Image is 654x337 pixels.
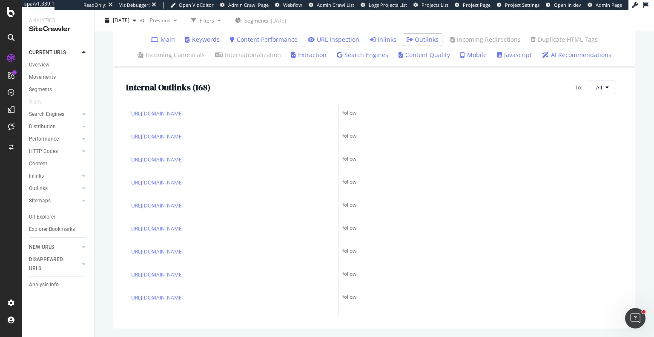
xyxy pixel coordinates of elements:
td: follow [339,263,622,286]
a: [URL][DOMAIN_NAME] [129,156,184,164]
a: Sitemaps [29,196,80,205]
a: [URL][DOMAIN_NAME] [129,179,184,187]
a: [URL][DOMAIN_NAME] [129,248,184,256]
a: Admin Crawl Page [220,2,269,9]
a: Explorer Bookmarks [29,225,88,234]
a: AI Recommendations [542,51,611,59]
a: [URL][DOMAIN_NAME] [129,109,184,118]
span: Projects List [422,2,448,8]
a: Overview [29,60,88,69]
span: Project Page [463,2,490,8]
a: Javascript [497,51,532,59]
div: Filters [200,17,214,24]
div: Overview [29,60,49,69]
div: Sitemaps [29,196,51,205]
div: DISAPPEARED URLS [29,255,72,273]
td: follow [339,125,622,148]
span: Open in dev [554,2,581,8]
span: Logs Projects List [369,2,407,8]
a: Inlinks [370,35,396,44]
span: All [596,84,602,91]
button: All [589,81,616,94]
button: Filters [188,14,224,27]
div: Explorer Bookmarks [29,225,75,234]
a: [URL][DOMAIN_NAME] [129,132,184,141]
td: follow [339,171,622,194]
h2: Internal Outlinks ( 168 ) [126,83,210,92]
div: [DATE] [271,17,286,24]
a: Incoming Canonicals [138,51,205,59]
a: [URL][DOMAIN_NAME] [129,202,184,210]
div: Analysis Info [29,280,59,289]
div: Viz Debugger: [119,2,150,9]
a: Project Page [455,2,490,9]
a: [URL][DOMAIN_NAME] [129,225,184,233]
span: Admin Crawl Page [228,2,269,8]
a: Keywords [185,35,220,44]
a: HTTP Codes [29,147,80,156]
div: Outlinks [29,184,48,193]
a: Search Engines [29,110,80,119]
span: Webflow [283,2,302,8]
span: Project Settings [505,2,539,8]
a: NEW URLS [29,243,80,252]
a: Open Viz Editor [170,2,214,9]
button: Previous [146,14,181,27]
td: follow [339,309,622,332]
a: Projects List [413,2,448,9]
span: 2025 Sep. 18th [113,17,129,24]
button: Segments[DATE] [232,14,290,27]
iframe: Intercom live chat [625,308,645,328]
a: Extraction [291,51,327,59]
a: [URL][DOMAIN_NAME] [129,294,184,302]
div: Search Engines [29,110,64,119]
div: Url Explorer [29,213,55,222]
div: Performance [29,135,59,144]
div: SiteCrawler [29,24,87,34]
div: NEW URLS [29,243,54,252]
a: Open in dev [546,2,581,9]
a: Admin Page [588,2,622,9]
a: Segments [29,85,88,94]
span: To: [575,84,582,92]
div: HTTP Codes [29,147,58,156]
a: CURRENT URLS [29,48,80,57]
span: Previous [146,17,170,24]
td: follow [339,286,622,309]
a: Performance [29,135,80,144]
td: follow [339,194,622,217]
a: URL Inspection [308,35,359,44]
div: Analytics [29,17,87,24]
a: Mobile [460,51,487,59]
span: Segments [244,17,268,24]
td: follow [339,217,622,240]
a: [URL][DOMAIN_NAME] [129,271,184,279]
a: Movements [29,73,88,82]
a: Webflow [275,2,302,9]
div: CURRENT URLS [29,48,66,57]
a: Content Quality [399,51,450,59]
a: Outlinks [29,184,80,193]
span: vs [140,16,146,23]
td: follow [339,102,622,125]
td: follow [339,148,622,171]
div: ReadOnly: [83,2,106,9]
div: Movements [29,73,56,82]
div: Segments [29,85,52,94]
a: Url Explorer [29,213,88,222]
a: Duplicate HTML Tags [531,35,598,44]
button: [DATE] [101,14,140,27]
td: follow [339,240,622,263]
div: Distribution [29,122,56,131]
a: Analysis Info [29,280,88,289]
a: Content [29,159,88,168]
span: Admin Page [596,2,622,8]
a: Inlinks [29,172,80,181]
span: Admin Crawl List [317,2,354,8]
a: Admin Crawl List [309,2,354,9]
a: Internationalization [215,51,281,59]
a: Main [151,35,175,44]
a: Logs Projects List [361,2,407,9]
a: Visits [29,98,50,107]
a: Incoming Redirections [449,35,521,44]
